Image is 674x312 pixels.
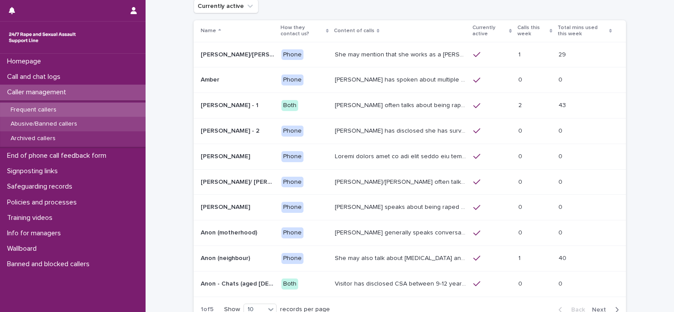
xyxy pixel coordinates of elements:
tr: [PERSON_NAME]/[PERSON_NAME] (Anon/'I don't know'/'I can't remember')[PERSON_NAME]/[PERSON_NAME] (... [194,42,626,67]
tr: [PERSON_NAME]/ [PERSON_NAME][PERSON_NAME]/ [PERSON_NAME] Phone[PERSON_NAME]/[PERSON_NAME] often t... [194,169,626,195]
p: 0 [558,279,564,288]
p: Info for managers [4,229,68,238]
p: 0 [518,126,524,135]
tr: Anon (neighbour)Anon (neighbour) PhoneShe may also talk about [MEDICAL_DATA] and about currently ... [194,245,626,271]
div: Phone [281,227,303,238]
p: 0 [518,279,524,288]
p: 0 [518,74,524,84]
p: Currently active [472,23,507,39]
p: She may also talk about child sexual abuse and about currently being physically disabled. She has... [335,253,468,262]
tr: [PERSON_NAME] - 1[PERSON_NAME] - 1 Both[PERSON_NAME] often talks about being raped a night before... [194,93,626,119]
div: Phone [281,202,303,213]
p: 0 [558,227,564,237]
p: Caller management [4,88,73,97]
p: [PERSON_NAME] - 2 [201,126,261,135]
p: Name [201,26,216,36]
p: [PERSON_NAME] - 1 [201,100,260,109]
p: Total mins used this week [558,23,607,39]
p: Archived callers [4,135,63,142]
p: Anon - Chats (aged 16 -17) [201,279,276,288]
p: Amy often talks about being raped a night before or 2 weeks ago or a month ago. She also makes re... [335,100,468,109]
p: 0 [558,126,564,135]
div: Phone [281,151,303,162]
p: Visitor has disclosed CSA between 9-12 years of age involving brother in law who lifted them out ... [335,279,468,288]
p: [PERSON_NAME]/ [PERSON_NAME] [201,177,276,186]
p: Amy has disclosed she has survived two rapes, one in the UK and the other in Australia in 2013. S... [335,126,468,135]
div: Phone [281,49,303,60]
tr: AmberAmber Phone[PERSON_NAME] has spoken about multiple experiences of [MEDICAL_DATA]. [PERSON_NA... [194,67,626,93]
p: 0 [558,202,564,211]
p: Caller generally speaks conversationally about many different things in her life and rarely speak... [335,227,468,237]
div: Phone [281,253,303,264]
p: Andrew shared that he has been raped and beaten by a group of men in or near his home twice withi... [335,151,468,160]
div: Phone [281,126,303,137]
p: Caller speaks about being raped and abused by the police and her ex-husband of 20 years. She has ... [335,202,468,211]
p: 1 [518,49,522,59]
p: Training videos [4,214,60,222]
tr: [PERSON_NAME][PERSON_NAME] PhoneLoremi dolors amet co adi elit seddo eiu tempor in u labor et dol... [194,144,626,169]
div: Both [281,100,298,111]
img: rhQMoQhaT3yELyF149Cw [7,29,78,46]
p: End of phone call feedback form [4,152,113,160]
p: How they contact us? [281,23,324,39]
p: Safeguarding records [4,182,79,191]
p: 0 [518,151,524,160]
div: Both [281,279,298,290]
p: Anna/Emma often talks about being raped at gunpoint at the age of 13/14 by her ex-partner, aged 1... [335,177,468,186]
p: Policies and processes [4,198,84,207]
tr: [PERSON_NAME] - 2[PERSON_NAME] - 2 Phone[PERSON_NAME] has disclosed she has survived two rapes, o... [194,118,626,144]
p: Content of calls [334,26,374,36]
p: Calls this week [517,23,547,39]
p: 0 [558,177,564,186]
p: 1 [518,253,522,262]
p: [PERSON_NAME] [201,202,252,211]
p: 29 [558,49,568,59]
p: She may mention that she works as a Nanny, looking after two children. Abbie / Emily has let us k... [335,49,468,59]
div: Phone [281,177,303,188]
p: Frequent callers [4,106,64,114]
p: Wallboard [4,245,44,253]
p: 0 [558,74,564,84]
p: 0 [558,151,564,160]
p: Abusive/Banned callers [4,120,84,128]
p: 0 [518,177,524,186]
p: Abbie/Emily (Anon/'I don't know'/'I can't remember') [201,49,276,59]
p: Homepage [4,57,48,66]
p: Anon (neighbour) [201,253,252,262]
p: Amber has spoken about multiple experiences of sexual abuse. Amber told us she is now 18 (as of 0... [335,74,468,84]
tr: Anon (motherhood)Anon (motherhood) Phone[PERSON_NAME] generally speaks conversationally about man... [194,220,626,246]
p: 43 [558,100,568,109]
p: Signposting links [4,167,65,175]
p: 0 [518,202,524,211]
p: Anon (motherhood) [201,227,259,237]
p: 0 [518,227,524,237]
p: 40 [558,253,568,262]
div: Phone [281,74,303,85]
p: Amber [201,74,221,84]
tr: Anon - Chats (aged [DEMOGRAPHIC_DATA])Anon - Chats (aged [DEMOGRAPHIC_DATA]) BothVisitor has disc... [194,271,626,297]
p: [PERSON_NAME] [201,151,252,160]
p: Banned and blocked callers [4,260,97,268]
p: 2 [518,100,524,109]
p: Call and chat logs [4,73,67,81]
tr: [PERSON_NAME][PERSON_NAME] Phone[PERSON_NAME] speaks about being raped and abused by the police a... [194,195,626,220]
